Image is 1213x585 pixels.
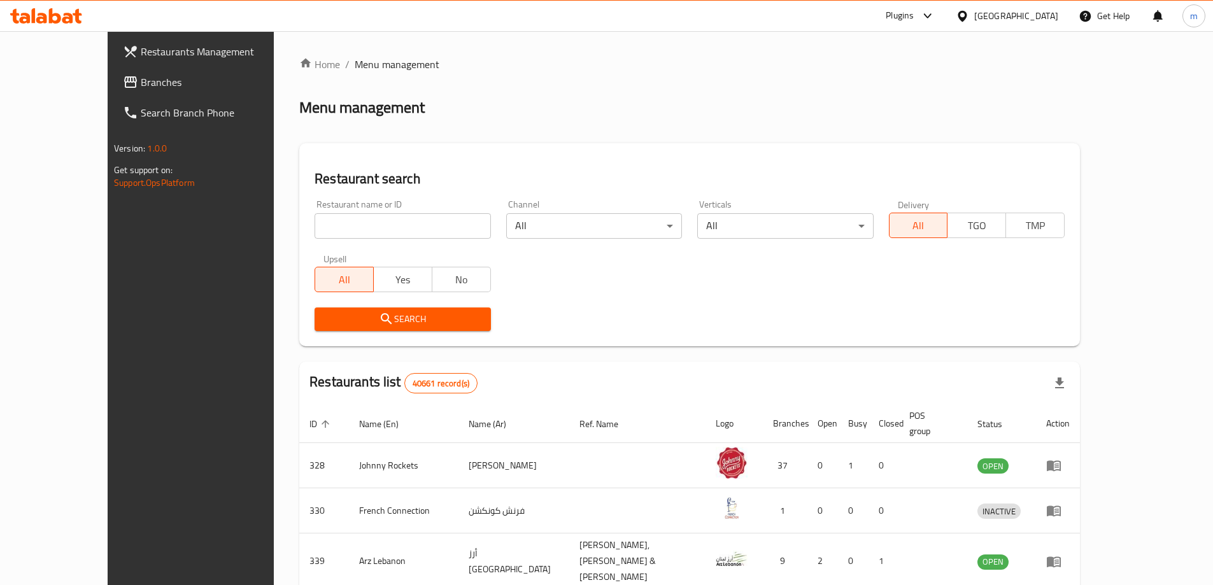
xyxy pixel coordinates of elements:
span: No [437,271,486,289]
td: 0 [807,488,838,533]
span: TMP [1011,216,1060,235]
button: Search [315,307,490,331]
span: Branches [141,74,300,90]
h2: Restaurant search [315,169,1065,188]
button: Yes [373,267,432,292]
span: Restaurants Management [141,44,300,59]
h2: Menu management [299,97,425,118]
a: Home [299,57,340,72]
span: Search Branch Phone [141,105,300,120]
span: Search [325,311,480,327]
span: ID [309,416,334,432]
span: POS group [909,408,952,439]
span: Status [977,416,1019,432]
span: Name (Ar) [469,416,523,432]
span: 1.0.0 [147,140,167,157]
div: Menu [1046,554,1070,569]
td: 328 [299,443,349,488]
th: Branches [763,404,807,443]
a: Support.OpsPlatform [114,174,195,191]
td: 1 [763,488,807,533]
td: 330 [299,488,349,533]
span: All [895,216,943,235]
div: Plugins [886,8,914,24]
a: Branches [113,67,310,97]
th: Closed [869,404,899,443]
div: Menu [1046,458,1070,473]
span: Yes [379,271,427,289]
button: No [432,267,491,292]
button: All [889,213,948,238]
th: Logo [706,404,763,443]
th: Action [1036,404,1080,443]
a: Restaurants Management [113,36,310,67]
span: Name (En) [359,416,415,432]
button: TMP [1005,213,1065,238]
span: m [1190,9,1198,23]
button: TGO [947,213,1006,238]
div: OPEN [977,554,1009,570]
div: Menu [1046,503,1070,518]
td: 0 [807,443,838,488]
div: OPEN [977,458,1009,474]
td: 37 [763,443,807,488]
span: Ref. Name [579,416,635,432]
td: Johnny Rockets [349,443,458,488]
span: Get support on: [114,162,173,178]
span: INACTIVE [977,504,1021,519]
th: Open [807,404,838,443]
span: Version: [114,140,145,157]
th: Busy [838,404,869,443]
td: فرنش كونكشن [458,488,569,533]
div: Export file [1044,368,1075,398]
nav: breadcrumb [299,57,1080,72]
li: / [345,57,350,72]
span: OPEN [977,459,1009,474]
td: 1 [838,443,869,488]
h2: Restaurants list [309,372,478,393]
img: Arz Lebanon [716,543,748,575]
span: TGO [953,216,1001,235]
div: Total records count [404,373,478,393]
input: Search for restaurant name or ID.. [315,213,490,239]
span: Menu management [355,57,439,72]
div: All [506,213,682,239]
span: All [320,271,369,289]
img: French Connection [716,492,748,524]
div: [GEOGRAPHIC_DATA] [974,9,1058,23]
div: All [697,213,873,239]
span: OPEN [977,554,1009,569]
td: 0 [869,443,899,488]
button: All [315,267,374,292]
td: 0 [869,488,899,533]
td: [PERSON_NAME] [458,443,569,488]
img: Johnny Rockets [716,447,748,479]
span: 40661 record(s) [405,377,477,390]
label: Upsell [323,254,347,263]
label: Delivery [898,200,930,209]
td: 0 [838,488,869,533]
td: French Connection [349,488,458,533]
a: Search Branch Phone [113,97,310,128]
